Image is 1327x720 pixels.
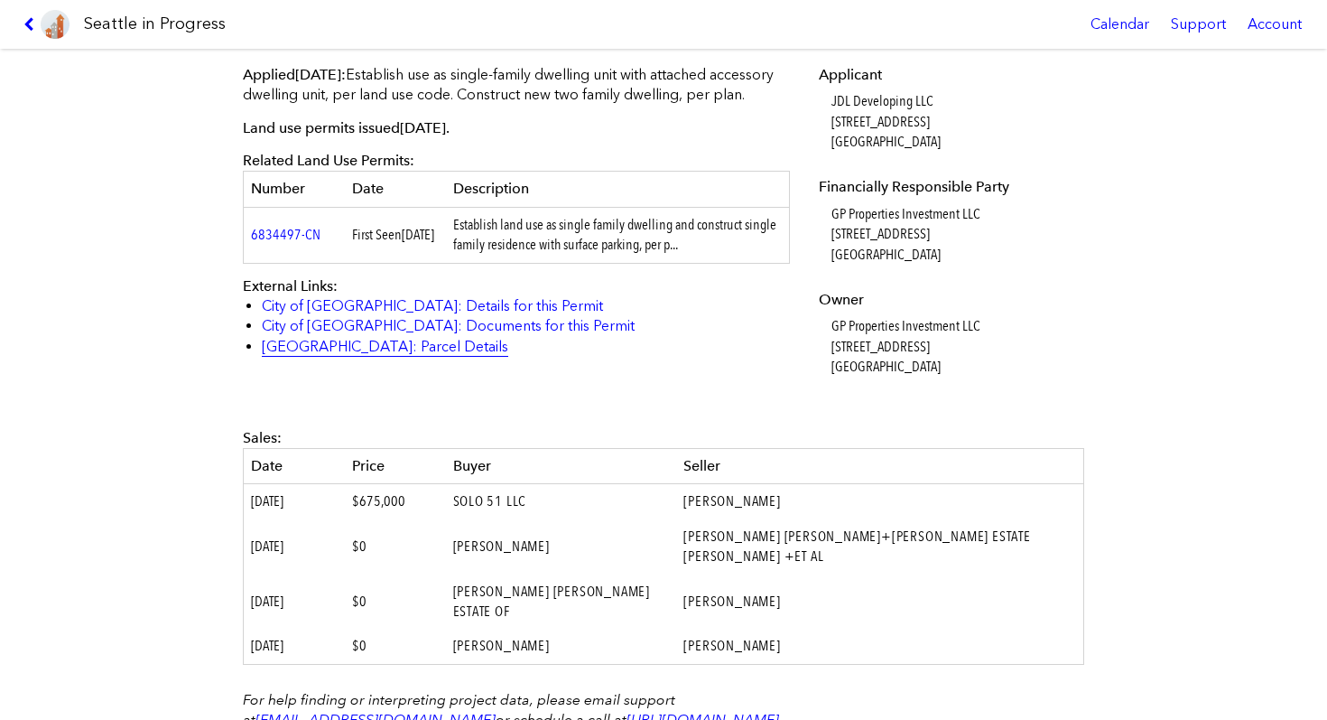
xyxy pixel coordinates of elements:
[262,338,508,355] a: [GEOGRAPHIC_DATA]: Parcel Details
[345,207,446,263] td: First Seen
[446,519,677,575] td: [PERSON_NAME]
[243,118,790,138] p: Land use permits issued .
[819,177,1080,197] dt: Financially Responsible Party
[676,484,1083,519] td: [PERSON_NAME]
[243,65,790,106] p: Establish use as single-family dwelling unit with attached accessory dwelling unit, per land use ...
[402,226,434,243] span: [DATE]
[251,492,283,510] span: [DATE]
[676,629,1083,664] td: [PERSON_NAME]
[831,204,1080,265] dd: GP Properties Investment LLC [STREET_ADDRESS] [GEOGRAPHIC_DATA]
[446,484,677,519] td: SOLO 51 LLC
[41,10,70,39] img: favicon-96x96.png
[345,629,446,664] td: $0
[84,13,226,35] h1: Seattle in Progress
[243,277,338,295] span: External Links:
[400,119,446,136] span: [DATE]
[345,172,446,207] th: Date
[676,519,1083,575] td: [PERSON_NAME] [PERSON_NAME]+[PERSON_NAME] ESTATE [PERSON_NAME] +ET AL
[446,448,677,483] th: Buyer
[446,575,677,630] td: [PERSON_NAME] [PERSON_NAME] ESTATE OF
[295,66,341,83] span: [DATE]
[819,290,1080,310] dt: Owner
[819,65,1080,85] dt: Applicant
[251,538,283,555] span: [DATE]
[244,448,345,483] th: Date
[251,226,320,243] a: 6834497-CN
[262,317,635,334] a: City of [GEOGRAPHIC_DATA]: Documents for this Permit
[262,297,603,314] a: City of [GEOGRAPHIC_DATA]: Details for this Permit
[244,172,345,207] th: Number
[676,575,1083,630] td: [PERSON_NAME]
[243,66,346,83] span: Applied :
[446,629,677,664] td: [PERSON_NAME]
[831,91,1080,152] dd: JDL Developing LLC [STREET_ADDRESS] [GEOGRAPHIC_DATA]
[345,575,446,630] td: $0
[251,593,283,610] span: [DATE]
[243,428,1084,448] div: Sales:
[251,637,283,654] span: [DATE]
[676,448,1083,483] th: Seller
[446,207,790,263] td: Establish land use as single family dwelling and construct single family residence with surface p...
[831,316,1080,377] dd: GP Properties Investment LLC [STREET_ADDRESS] [GEOGRAPHIC_DATA]
[345,448,446,483] th: Price
[345,519,446,575] td: $0
[345,484,446,519] td: $675,000
[243,152,414,169] span: Related Land Use Permits:
[446,172,790,207] th: Description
